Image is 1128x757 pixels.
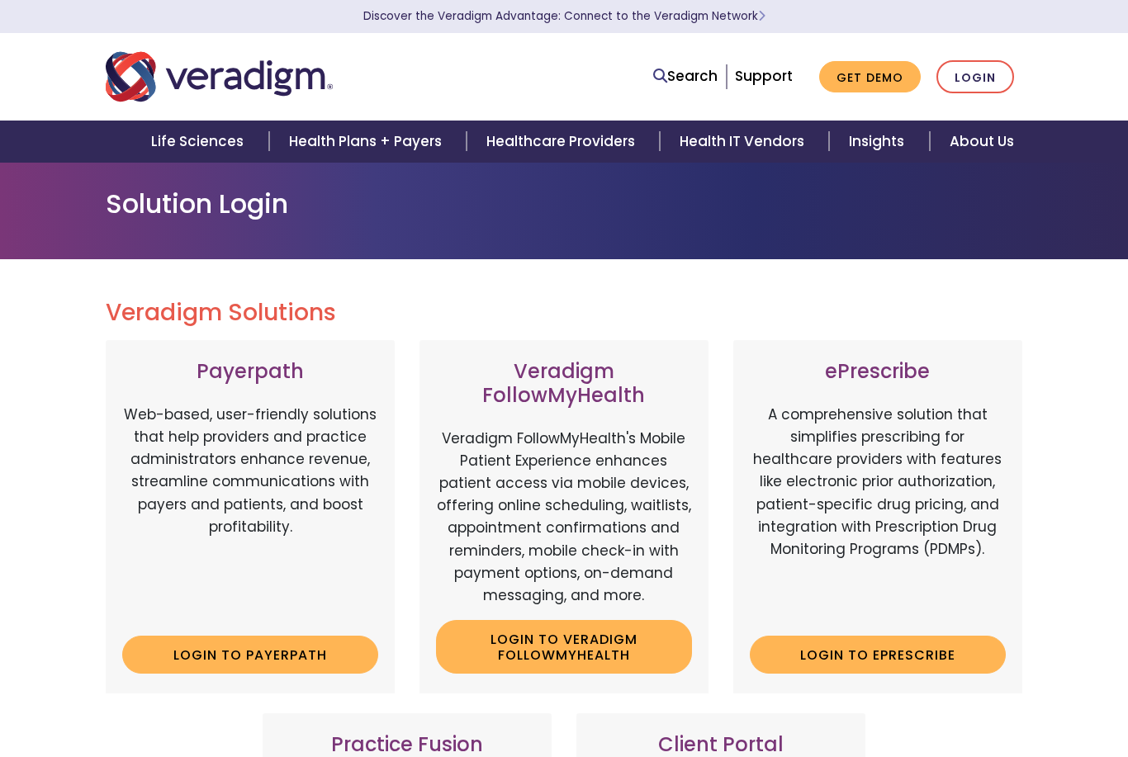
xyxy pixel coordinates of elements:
[122,360,378,384] h3: Payerpath
[467,121,660,163] a: Healthcare Providers
[758,8,765,24] span: Learn More
[653,65,718,88] a: Search
[930,121,1034,163] a: About Us
[106,50,333,104] img: Veradigm logo
[735,66,793,86] a: Support
[750,404,1006,622] p: A comprehensive solution that simplifies prescribing for healthcare providers with features like ...
[106,188,1022,220] h1: Solution Login
[106,299,1022,327] h2: Veradigm Solutions
[750,360,1006,384] h3: ePrescribe
[436,428,692,608] p: Veradigm FollowMyHealth's Mobile Patient Experience enhances patient access via mobile devices, o...
[593,733,849,757] h3: Client Portal
[131,121,268,163] a: Life Sciences
[279,733,535,757] h3: Practice Fusion
[936,60,1014,94] a: Login
[363,8,765,24] a: Discover the Veradigm Advantage: Connect to the Veradigm NetworkLearn More
[829,121,929,163] a: Insights
[819,61,921,93] a: Get Demo
[122,636,378,674] a: Login to Payerpath
[436,620,692,674] a: Login to Veradigm FollowMyHealth
[660,121,829,163] a: Health IT Vendors
[436,360,692,408] h3: Veradigm FollowMyHealth
[122,404,378,622] p: Web-based, user-friendly solutions that help providers and practice administrators enhance revenu...
[750,636,1006,674] a: Login to ePrescribe
[269,121,467,163] a: Health Plans + Payers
